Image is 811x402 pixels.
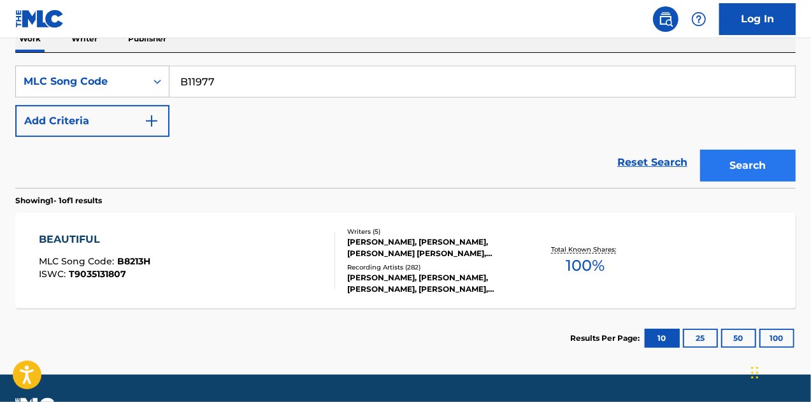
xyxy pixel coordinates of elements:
[747,341,811,402] div: Chat-Widget
[552,245,620,254] p: Total Known Shares:
[144,113,159,129] img: 9d2ae6d4665cec9f34b9.svg
[683,329,718,348] button: 25
[347,236,520,259] div: [PERSON_NAME], [PERSON_NAME], [PERSON_NAME] [PERSON_NAME], [PERSON_NAME], [PERSON_NAME] III
[347,227,520,236] div: Writers ( 5 )
[68,25,101,52] p: Writer
[570,333,643,344] p: Results Per Page:
[645,329,680,348] button: 10
[15,10,64,28] img: MLC Logo
[15,195,102,206] p: Showing 1 - 1 of 1 results
[658,11,673,27] img: search
[700,150,796,182] button: Search
[691,11,707,27] img: help
[15,25,45,52] p: Work
[347,272,520,295] div: [PERSON_NAME], [PERSON_NAME], [PERSON_NAME], [PERSON_NAME], [PERSON_NAME]
[759,329,794,348] button: 100
[15,105,169,137] button: Add Criteria
[611,148,694,176] a: Reset Search
[566,254,605,277] span: 100 %
[15,66,796,188] form: Search Form
[721,329,756,348] button: 50
[751,354,759,392] div: Ziehen
[347,262,520,272] div: Recording Artists ( 282 )
[686,6,712,32] div: Help
[69,268,126,280] span: T9035131807
[124,25,170,52] p: Publisher
[117,255,150,267] span: B8213H
[747,341,811,402] iframe: Chat Widget
[39,255,117,267] span: MLC Song Code :
[24,74,138,89] div: MLC Song Code
[15,213,796,308] a: BEAUTIFULMLC Song Code:B8213HISWC:T9035131807Writers (5)[PERSON_NAME], [PERSON_NAME], [PERSON_NAM...
[653,6,678,32] a: Public Search
[39,232,150,247] div: BEAUTIFUL
[39,268,69,280] span: ISWC :
[719,3,796,35] a: Log In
